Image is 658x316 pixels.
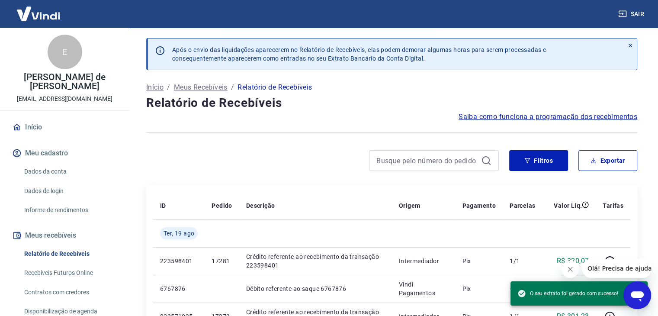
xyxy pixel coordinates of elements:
[578,150,637,171] button: Exportar
[603,201,623,210] p: Tarifas
[21,201,119,219] a: Informe de rendimentos
[517,289,618,298] span: O seu extrato foi gerado com sucesso!
[10,144,119,163] button: Meu cadastro
[549,278,589,299] p: -R$ 1.494,60
[160,284,198,293] p: 6767876
[21,264,119,282] a: Recebíveis Futuros Online
[21,245,119,263] a: Relatório de Recebíveis
[160,201,166,210] p: ID
[10,0,67,27] img: Vindi
[510,284,535,293] p: -
[172,45,546,63] p: Após o envio das liquidações aparecerem no Relatório de Recebíveis, elas podem demorar algumas ho...
[582,259,651,278] iframe: Mensagem da empresa
[510,201,535,210] p: Parcelas
[376,154,478,167] input: Busque pelo número do pedido
[562,261,579,278] iframe: Fechar mensagem
[462,257,496,265] p: Pix
[160,257,198,265] p: 223598401
[21,284,119,301] a: Contratos com credores
[399,257,449,265] p: Intermediador
[509,150,568,171] button: Filtros
[164,229,194,238] span: Ter, 19 ago
[246,252,385,270] p: Crédito referente ao recebimento da transação 223598401
[399,280,449,297] p: Vindi Pagamentos
[167,82,170,93] p: /
[146,94,637,112] h4: Relatório de Recebíveis
[462,284,496,293] p: Pix
[174,82,228,93] a: Meus Recebíveis
[10,226,119,245] button: Meus recebíveis
[48,35,82,69] div: E
[5,6,73,13] span: Olá! Precisa de ajuda?
[623,281,651,309] iframe: Botão para abrir a janela de mensagens
[399,201,420,210] p: Origem
[557,256,589,266] p: R$ 320,07
[246,284,385,293] p: Débito referente ao saque 6767876
[616,6,648,22] button: Sair
[146,82,164,93] a: Início
[212,257,232,265] p: 17281
[7,73,122,91] p: [PERSON_NAME] de [PERSON_NAME]
[231,82,234,93] p: /
[21,163,119,181] a: Dados da conta
[212,201,232,210] p: Pedido
[246,201,275,210] p: Descrição
[238,82,312,93] p: Relatório de Recebíveis
[462,201,496,210] p: Pagamento
[554,201,582,210] p: Valor Líq.
[510,257,535,265] p: 1/1
[17,94,112,103] p: [EMAIL_ADDRESS][DOMAIN_NAME]
[459,112,637,122] a: Saiba como funciona a programação dos recebimentos
[10,118,119,137] a: Início
[21,182,119,200] a: Dados de login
